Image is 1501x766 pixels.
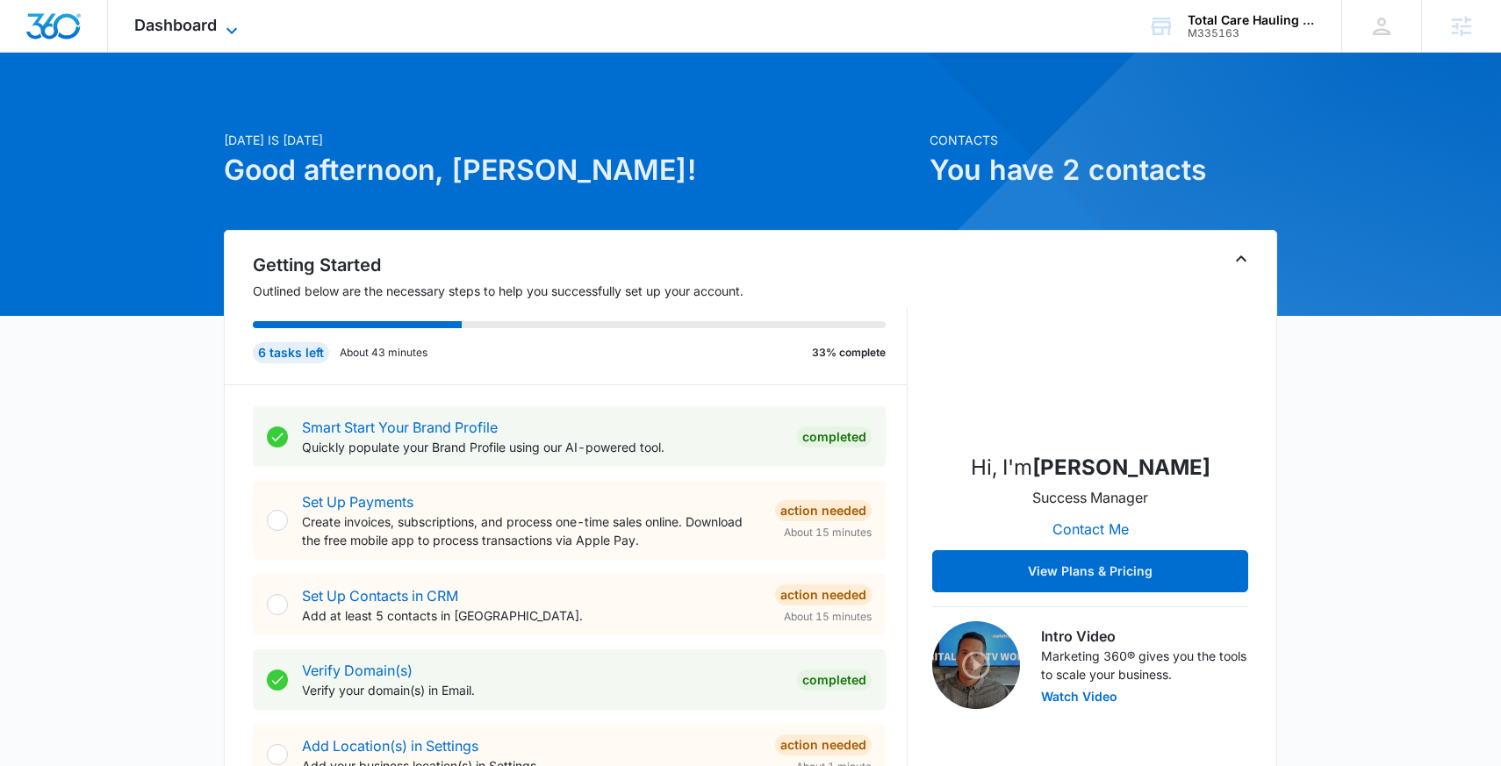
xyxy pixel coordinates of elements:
a: Verify Domain(s) [302,662,413,679]
div: Completed [797,426,872,447]
span: Dashboard [134,16,217,34]
p: [DATE] is [DATE] [224,131,919,149]
div: account name [1188,13,1316,27]
div: Action Needed [775,734,872,755]
p: Create invoices, subscriptions, and process one-time sales online. Download the free mobile app t... [302,512,761,549]
a: Add Location(s) in Settings [302,737,478,755]
a: Set Up Contacts in CRM [302,587,458,605]
h1: You have 2 contacts [930,149,1277,191]
a: Smart Start Your Brand Profile [302,419,498,436]
button: Watch Video [1041,691,1117,703]
p: Quickly populate your Brand Profile using our AI-powered tool. [302,438,783,456]
img: Intro Video [932,621,1020,709]
p: Verify your domain(s) in Email. [302,681,783,699]
p: Contacts [930,131,1277,149]
button: View Plans & Pricing [932,550,1248,592]
a: Set Up Payments [302,493,413,511]
span: About 15 minutes [784,525,872,540]
p: Success Manager [1032,487,1148,508]
button: Toggle Collapse [1231,248,1252,269]
p: About 43 minutes [340,345,427,361]
div: Action Needed [775,584,872,605]
div: account id [1188,27,1316,39]
p: Hi, I'm [971,452,1210,483]
p: Add at least 5 contacts in [GEOGRAPHIC_DATA]. [302,606,761,625]
div: Completed [797,669,872,691]
h1: Good afternoon, [PERSON_NAME]! [224,149,919,191]
span: About 15 minutes [784,609,872,625]
p: Outlined below are the necessary steps to help you successfully set up your account. [253,282,908,300]
button: Contact Me [1035,508,1146,550]
h3: Intro Video [1041,626,1248,647]
div: Action Needed [775,500,872,521]
div: 6 tasks left [253,342,329,363]
h2: Getting Started [253,252,908,278]
p: Marketing 360® gives you the tools to scale your business. [1041,647,1248,684]
p: 33% complete [812,345,886,361]
img: Nicholas Geymann [1002,262,1178,438]
strong: [PERSON_NAME] [1032,455,1210,480]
